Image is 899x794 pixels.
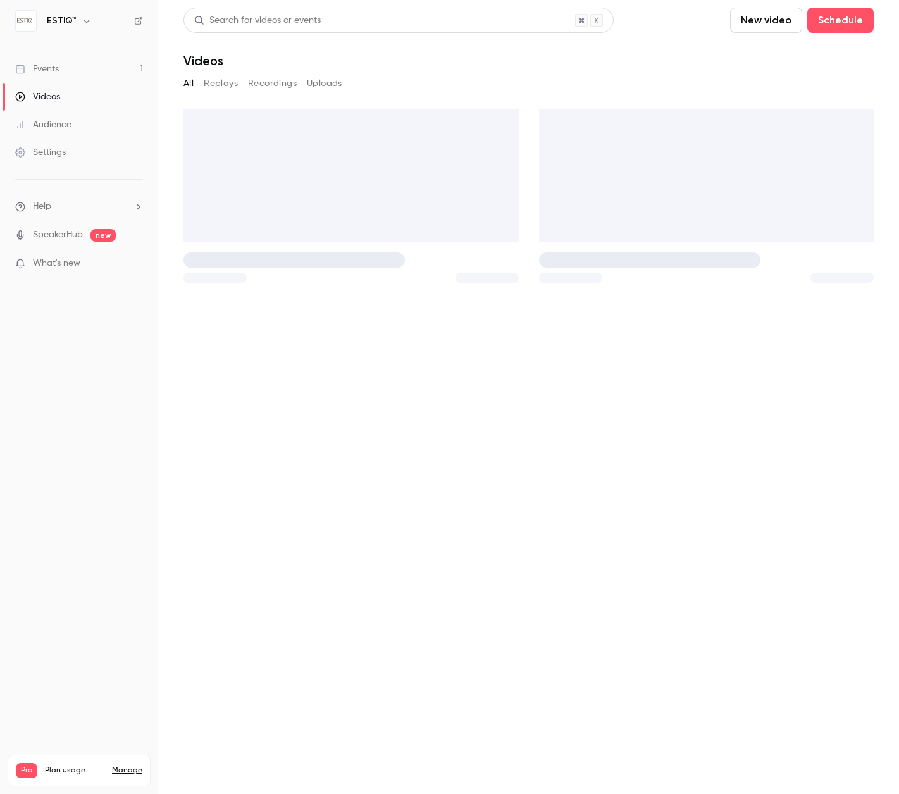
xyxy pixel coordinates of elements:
[15,118,71,131] div: Audience
[15,146,66,159] div: Settings
[47,15,77,27] h6: ESTIQ™
[183,8,874,786] section: Videos
[128,258,143,270] iframe: Noticeable Trigger
[15,200,143,213] li: help-dropdown-opener
[16,763,37,778] span: Pro
[248,73,297,94] button: Recordings
[45,766,104,776] span: Plan usage
[16,11,36,31] img: ESTIQ™
[112,766,142,776] a: Manage
[90,229,116,242] span: new
[183,73,194,94] button: All
[807,8,874,33] button: Schedule
[730,8,802,33] button: New video
[33,200,51,213] span: Help
[183,53,223,68] h1: Videos
[204,73,238,94] button: Replays
[15,90,60,103] div: Videos
[307,73,342,94] button: Uploads
[194,14,321,27] div: Search for videos or events
[15,63,59,75] div: Events
[33,228,83,242] a: SpeakerHub
[33,257,80,270] span: What's new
